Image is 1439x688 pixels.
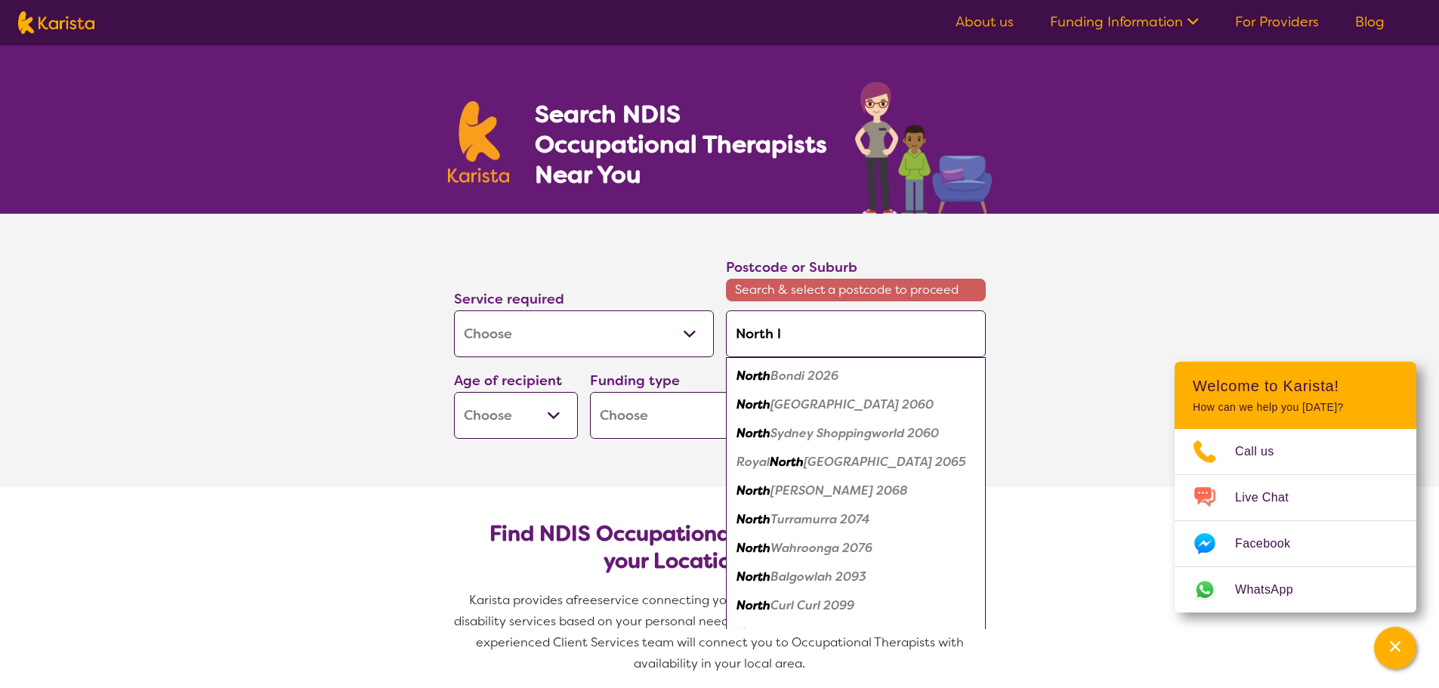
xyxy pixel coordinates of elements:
[573,592,598,608] span: free
[448,101,510,183] img: Karista logo
[736,454,770,470] em: Royal
[454,290,564,308] label: Service required
[1193,401,1398,414] p: How can we help you [DATE]?
[736,368,770,384] em: North
[736,626,770,642] em: North
[804,454,966,470] em: [GEOGRAPHIC_DATA] 2065
[1235,532,1308,555] span: Facebook
[1175,567,1416,612] a: Web link opens in a new tab.
[736,540,770,556] em: North
[18,11,94,34] img: Karista logo
[956,13,1014,31] a: About us
[736,425,770,441] em: North
[1235,578,1311,601] span: WhatsApp
[733,390,978,419] div: North Sydney 2060
[454,372,562,390] label: Age of recipient
[770,511,870,527] em: Turramurra 2074
[1050,13,1199,31] a: Funding Information
[1355,13,1385,31] a: Blog
[733,591,978,620] div: North Curl Curl 2099
[736,396,770,412] em: North
[736,511,770,527] em: North
[726,310,986,357] input: Type
[733,477,978,505] div: North Willoughby 2068
[770,540,872,556] em: Wahroonga 2076
[1193,377,1398,395] h2: Welcome to Karista!
[590,372,680,390] label: Funding type
[855,82,992,214] img: occupational-therapy
[733,362,978,390] div: North Bondi 2026
[770,368,838,384] em: Bondi 2026
[726,258,857,276] label: Postcode or Suburb
[733,534,978,563] div: North Wahroonga 2076
[770,483,908,498] em: [PERSON_NAME] 2068
[770,597,854,613] em: Curl Curl 2099
[770,626,838,642] em: Manly 2100
[770,425,939,441] em: Sydney Shoppingworld 2060
[736,597,770,613] em: North
[733,620,978,649] div: North Manly 2100
[1235,13,1319,31] a: For Providers
[1235,440,1292,463] span: Call us
[1175,429,1416,612] ul: Choose channel
[733,505,978,534] div: North Turramurra 2074
[733,448,978,477] div: Royal North Shore Hospital 2065
[454,592,989,671] span: service connecting you with Occupational Therapists and other disability services based on your p...
[1235,486,1307,509] span: Live Chat
[733,419,978,448] div: North Sydney Shoppingworld 2060
[726,279,986,301] span: Search & select a postcode to proceed
[770,396,934,412] em: [GEOGRAPHIC_DATA] 2060
[466,520,974,575] h2: Find NDIS Occupational Therapists based on your Location & Needs
[770,454,804,470] em: North
[1374,627,1416,669] button: Channel Menu
[535,99,829,190] h1: Search NDIS Occupational Therapists Near You
[736,483,770,498] em: North
[469,592,573,608] span: Karista provides a
[770,569,866,585] em: Balgowlah 2093
[1175,362,1416,612] div: Channel Menu
[733,563,978,591] div: North Balgowlah 2093
[736,569,770,585] em: North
